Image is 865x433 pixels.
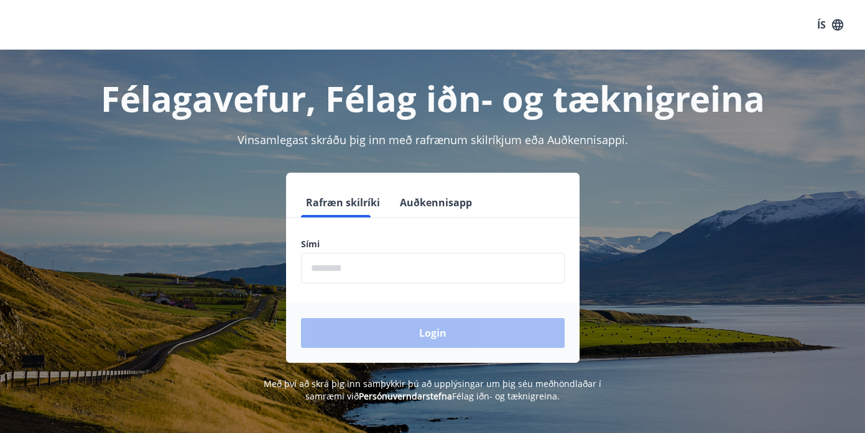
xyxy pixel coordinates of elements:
[238,132,628,147] span: Vinsamlegast skráðu þig inn með rafrænum skilríkjum eða Auðkennisappi.
[810,14,850,36] button: ÍS
[264,378,601,402] span: Með því að skrá þig inn samþykkir þú að upplýsingar um þig séu meðhöndlaðar í samræmi við Félag i...
[359,390,452,402] a: Persónuverndarstefna
[301,188,385,217] button: Rafræn skilríki
[301,238,565,250] label: Sími
[395,188,477,217] button: Auðkennisapp
[15,75,850,122] h1: Félagavefur, Félag iðn- og tæknigreina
